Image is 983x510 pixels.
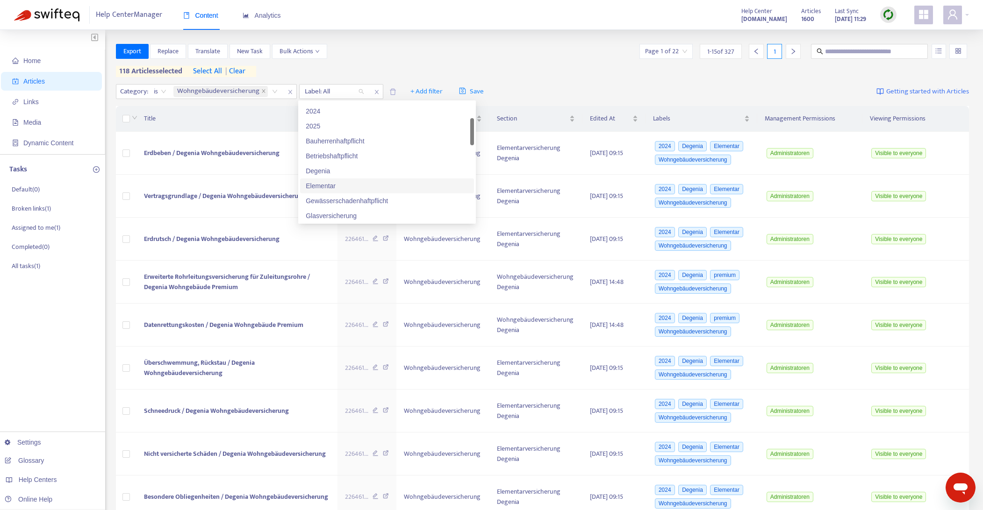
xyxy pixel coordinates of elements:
[136,106,338,132] th: Title
[655,369,731,380] span: Wohngebäudeversicherung
[655,198,731,208] span: Wohngebäudeversicherung
[14,8,79,21] img: Swifteq
[345,320,368,330] span: 226461 ...
[590,148,623,158] span: [DATE] 09:15
[19,476,57,483] span: Help Centers
[678,485,707,495] span: Degenia
[655,141,675,151] span: 2024
[300,208,474,223] div: Glasversicherung
[9,164,27,175] p: Tasks
[862,106,969,132] th: Viewing Permissions
[946,473,976,503] iframe: Schaltfläche zum Öffnen des Messaging-Fensters
[315,49,320,54] span: down
[12,184,40,194] p: Default ( 0 )
[489,218,582,261] td: Elementarversicherung Degenia
[935,48,942,54] span: unordered-list
[306,106,468,116] div: 2024
[678,356,707,366] span: Degenia
[345,406,368,416] span: 226461 ...
[655,227,675,237] span: 2024
[23,98,39,106] span: Links
[306,211,468,221] div: Glasversicherung
[489,106,582,132] th: Section
[345,277,368,287] span: 226461 ...
[144,405,289,416] span: Schneedruck / Degenia Wohngebäudeversicherung
[396,304,489,347] td: Wohngebäudeversicherung
[12,78,19,85] span: account-book
[871,148,926,158] span: Visible to everyone
[23,139,73,147] span: Dynamic Content
[741,14,787,24] strong: [DOMAIN_NAME]
[300,163,474,178] div: Degenia
[12,119,19,126] span: file-image
[655,326,731,337] span: Wohngebäudeversicherung
[300,149,474,163] div: Betriebshaftpflicht
[767,191,813,201] span: Administratoren
[757,106,862,132] th: Management Permissions
[767,234,813,244] span: Administratoren
[306,196,468,206] div: Gewässerschadenhaftpflicht
[655,412,731,423] span: Wohngebäudeversicherung
[767,363,813,373] span: Administratoren
[144,448,326,459] span: Nicht versicherte Schäden / Degenia Wohngebäudeversicherung
[790,48,796,55] span: right
[741,6,772,16] span: Help Center
[410,86,443,97] span: + Add filter
[12,204,51,213] p: Broken links ( 1 )
[144,191,306,201] span: Vertragsgrundlage / Degenia Wohngebäudeversicherung
[918,9,929,20] span: appstore
[96,6,162,24] span: Help Center Manager
[154,85,166,99] span: is
[459,86,484,97] span: Save
[590,405,623,416] span: [DATE] 09:15
[590,276,624,287] span: [DATE] 14:48
[655,498,731,509] span: Wohngebäudeversicherung
[12,57,19,64] span: home
[306,181,468,191] div: Elementar
[345,363,368,373] span: 226461 ...
[225,65,227,78] span: |
[767,44,782,59] div: 1
[655,356,675,366] span: 2024
[116,44,149,59] button: Export
[582,106,646,132] th: Edited At
[710,399,743,409] span: Elementar
[396,218,489,261] td: Wohngebäudeversicherung
[655,313,675,323] span: 2024
[655,485,675,495] span: 2024
[403,84,450,99] button: + Add filter
[590,362,623,373] span: [DATE] 09:15
[710,141,743,151] span: Elementar
[23,78,45,85] span: Articles
[678,141,707,151] span: Degenia
[5,496,52,503] a: Online Help
[183,12,218,19] span: Content
[177,86,259,97] span: Wohngebäudeversicherung
[173,86,268,97] span: Wohngebäudeversicherung
[710,485,743,495] span: Elementar
[459,87,466,94] span: save
[93,166,100,173] span: plus-circle
[767,277,813,287] span: Administratoren
[947,9,958,20] span: user
[158,46,179,57] span: Replace
[678,270,707,280] span: Degenia
[489,347,582,390] td: Elementarversicherung Degenia
[655,155,731,165] span: Wohngebäudeversicherung
[222,66,245,77] span: clear
[678,442,707,452] span: Degenia
[871,363,926,373] span: Visible to everyone
[306,166,468,176] div: Degenia
[12,261,40,271] p: All tasks ( 1 )
[590,491,623,502] span: [DATE] 09:15
[300,104,474,119] div: 2024
[710,356,743,366] span: Elementar
[144,357,255,378] span: Überschwemmung, Rückstau / Degenia Wohngebäudeversicherung
[280,46,320,57] span: Bulk Actions
[710,227,743,237] span: Elementar
[306,136,468,146] div: Bauherrenhaftpflicht
[396,390,489,432] td: Wohngebäudeversicherung
[710,442,743,452] span: Elementar
[489,432,582,475] td: Elementarversicherung Degenia
[710,184,743,194] span: Elementar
